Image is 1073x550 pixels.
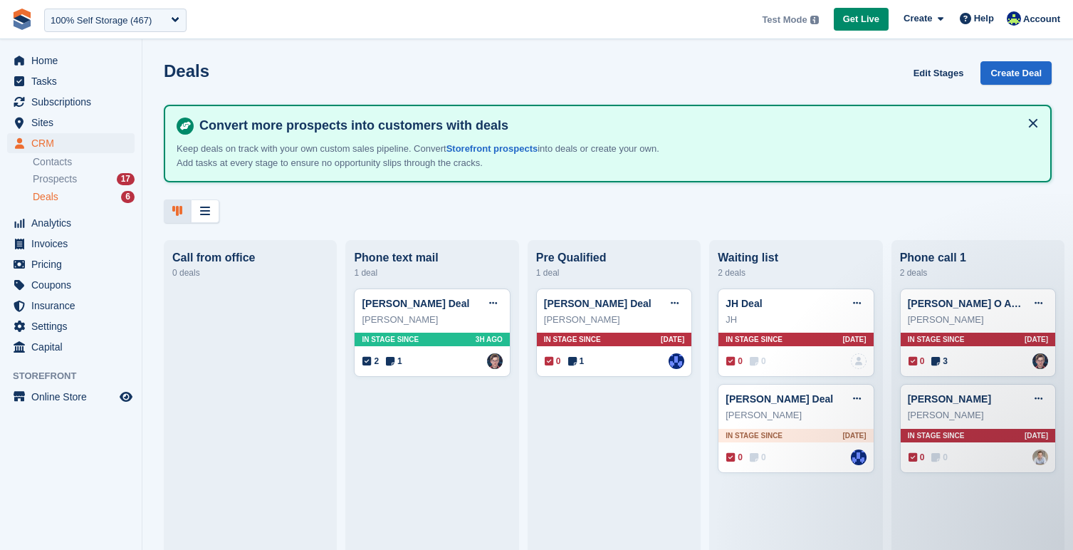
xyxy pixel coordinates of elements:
span: Invoices [31,234,117,254]
img: Steven [1032,353,1048,369]
div: 0 deals [172,264,328,281]
a: Get Live [834,8,889,31]
div: [PERSON_NAME] [726,408,866,422]
span: Deals [33,190,58,204]
span: Prospects [33,172,77,186]
div: Phone call 1 [900,251,1056,264]
img: icon-info-grey-7440780725fd019a000dd9b08b2336e03edf1995a4989e88bcd33f0948082b44.svg [810,16,819,24]
a: Deals 6 [33,190,135,204]
span: 0 [726,451,743,464]
div: JH [726,313,866,327]
div: 1 deal [536,264,692,281]
a: menu [7,296,135,316]
a: menu [7,337,135,357]
span: Tasks [31,71,117,91]
div: [PERSON_NAME] [362,313,502,327]
span: Storefront [13,369,142,383]
h1: Deals [164,61,209,81]
span: Pricing [31,254,117,274]
span: [DATE] [1025,334,1048,345]
a: [PERSON_NAME] Deal [544,298,651,309]
span: Online Store [31,387,117,407]
span: Capital [31,337,117,357]
span: 1 [386,355,402,368]
span: 0 [909,355,925,368]
span: Create [904,11,932,26]
img: Ciara Topping [1007,11,1021,26]
span: 2 [362,355,379,368]
img: Steven [487,353,503,369]
span: [DATE] [842,334,866,345]
span: 0 [545,355,561,368]
span: Coupons [31,275,117,295]
a: JH Deal [726,298,762,309]
span: 1 [568,355,585,368]
div: 100% Self Storage (467) [51,14,152,28]
a: Edit Stages [908,61,970,85]
div: [PERSON_NAME] [544,313,684,327]
span: Insurance [31,296,117,316]
span: 0 [726,355,743,368]
a: menu [7,316,135,336]
div: Pre Qualified [536,251,692,264]
a: menu [7,113,135,133]
span: [DATE] [661,334,684,345]
div: Waiting list [718,251,874,264]
span: Subscriptions [31,92,117,112]
span: Get Live [843,12,879,26]
a: menu [7,51,135,71]
div: 17 [117,173,135,185]
a: Create Deal [980,61,1052,85]
a: menu [7,213,135,233]
span: CRM [31,133,117,153]
span: Sites [31,113,117,133]
span: Home [31,51,117,71]
a: Prospects 17 [33,172,135,187]
a: menu [7,92,135,112]
span: In stage since [726,430,782,441]
img: deal-assignee-blank [851,353,867,369]
div: 2 deals [900,264,1056,281]
a: menu [7,71,135,91]
a: Contacts [33,155,135,169]
span: In stage since [544,334,601,345]
span: In stage since [726,334,782,345]
a: menu [7,234,135,254]
span: Test Mode [762,13,807,27]
span: 0 [750,451,766,464]
span: 0 [750,355,766,368]
div: 1 deal [354,264,510,281]
div: [PERSON_NAME] [908,313,1048,327]
a: Storefront prospects [446,143,538,154]
span: In stage since [908,334,965,345]
a: [PERSON_NAME] Deal [726,393,833,405]
a: Preview store [117,388,135,405]
span: In stage since [362,334,419,345]
div: 6 [121,191,135,203]
div: Phone text mail [354,251,510,264]
a: menu [7,254,135,274]
span: Settings [31,316,117,336]
span: Analytics [31,213,117,233]
a: menu [7,387,135,407]
span: 3 [931,355,948,368]
img: Phil McClure [669,353,684,369]
div: 2 deals [718,264,874,281]
span: Account [1023,12,1060,26]
a: menu [7,133,135,153]
p: Keep deals on track with your own custom sales pipeline. Convert into deals or create your own. A... [177,142,675,170]
a: [PERSON_NAME] Deal [362,298,469,309]
h4: Convert more prospects into customers with deals [194,118,1039,134]
span: Help [974,11,994,26]
img: stora-icon-8386f47178a22dfd0bd8f6a31ec36ba5ce8667c1dd55bd0f319d3a0aa187defe.svg [11,9,33,30]
span: 3H AGO [476,334,503,345]
div: Call from office [172,251,328,264]
a: menu [7,275,135,295]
